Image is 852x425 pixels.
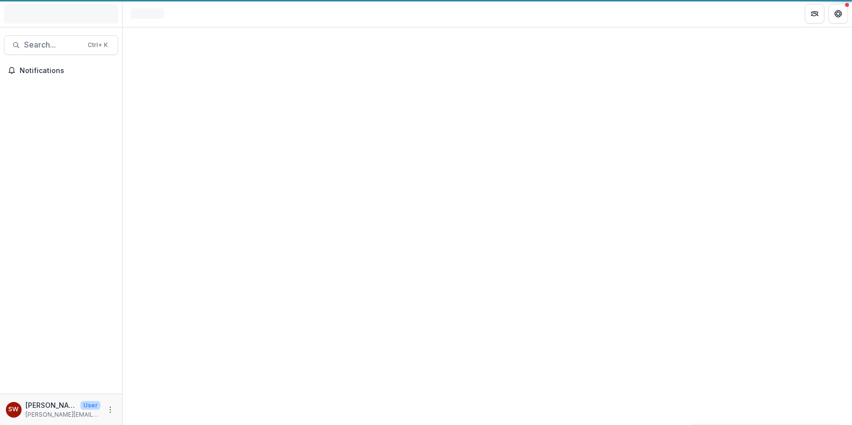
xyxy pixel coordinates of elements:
[86,40,110,50] div: Ctrl + K
[25,410,100,419] p: [PERSON_NAME][EMAIL_ADDRESS][DOMAIN_NAME]
[4,63,118,78] button: Notifications
[805,4,825,24] button: Partners
[828,4,848,24] button: Get Help
[20,67,114,75] span: Notifications
[9,406,19,413] div: Samantha Carlin Willis
[104,404,116,416] button: More
[24,40,82,50] span: Search...
[25,400,76,410] p: [PERSON_NAME]
[80,401,100,410] p: User
[126,6,168,21] nav: breadcrumb
[4,35,118,55] button: Search...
